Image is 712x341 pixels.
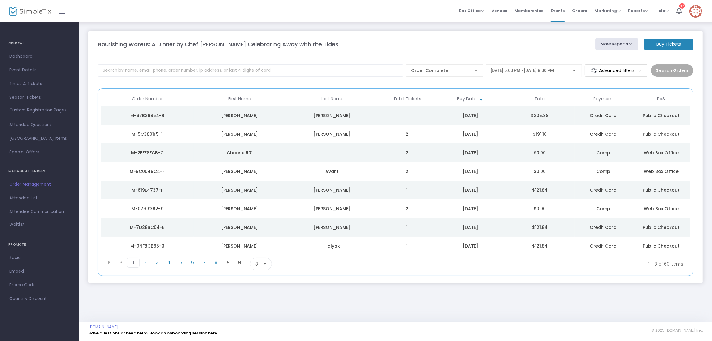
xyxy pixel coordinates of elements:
[127,258,140,268] span: Page 1
[103,150,192,156] div: M-2EFE8FCB-7
[9,221,25,228] span: Waitlist
[151,258,163,267] span: Page 3
[596,206,610,212] span: Comp
[287,243,377,249] div: Halyak
[8,165,71,178] h4: MANAGE ATTENDEES
[198,258,210,267] span: Page 7
[103,187,192,193] div: M-619E4737-F
[378,181,436,199] td: 1
[9,80,70,88] span: Times & Tickets
[590,112,617,119] span: Credit Card
[234,258,246,267] span: Go to the last page
[103,112,192,119] div: M-67B26854-B
[195,131,284,137] div: Linda
[644,206,679,212] span: Web Box Office
[321,96,344,102] span: Last Name
[378,237,436,255] td: 1
[163,258,175,267] span: Page 4
[103,206,192,212] div: M-0791F3B2-E
[9,208,70,216] span: Attendee Communication
[287,187,377,193] div: Quarles
[505,143,574,162] td: $0.00
[628,8,648,14] span: Reports
[195,168,284,175] div: Shante
[491,68,554,73] span: [DATE] 6:00 PM - [DATE] 8:00 PM
[140,258,151,267] span: Page 2
[590,243,617,249] span: Credit Card
[438,168,504,175] div: 8/14/2025
[195,150,284,156] div: Choose 901
[643,243,679,249] span: Public Checkout
[644,150,679,156] span: Web Box Office
[9,148,70,156] span: Special Offers
[195,187,284,193] div: David
[643,224,679,230] span: Public Checkout
[228,96,251,102] span: First Name
[8,37,71,50] h4: GENERAL
[98,64,403,77] input: Search by name, email, phone, order number, ip address, or last 4 digits of card
[287,112,377,119] div: Johnson
[644,39,693,50] m-button: Buy Tickets
[9,295,70,303] span: Quantity Discount
[534,96,545,102] span: Total
[505,181,574,199] td: $121.84
[411,67,469,74] span: Order Complete
[595,38,638,50] button: More Reports
[287,224,377,230] div: Elzy
[9,121,70,129] span: Attendee Questions
[187,258,198,267] span: Page 6
[643,112,679,119] span: Public Checkout
[656,8,669,14] span: Help
[591,67,597,74] img: filter
[585,64,649,77] m-button: Advanced filters
[132,96,163,102] span: Order Number
[505,237,574,255] td: $121.84
[9,180,70,189] span: Order Management
[643,187,679,193] span: Public Checkout
[9,281,70,289] span: Promo Code
[572,3,587,19] span: Orders
[378,106,436,125] td: 1
[9,66,70,74] span: Event Details
[9,194,70,202] span: Attendee List
[551,3,565,19] span: Events
[594,96,613,102] span: Payment
[333,258,683,270] kendo-pager-info: 1 - 8 of 60 items
[8,239,71,251] h4: PROMOTE
[505,106,574,125] td: $205.88
[9,254,70,262] span: Social
[378,218,436,237] td: 1
[195,112,284,119] div: Shanna
[505,218,574,237] td: $121.84
[594,8,621,14] span: Marketing
[505,162,574,181] td: $0.00
[514,3,543,19] span: Memberships
[505,125,574,143] td: $191.16
[195,243,284,249] div: Kim
[438,224,504,230] div: 8/13/2025
[9,52,70,61] span: Dashboard
[378,143,436,162] td: 2
[260,258,269,270] button: Select
[378,162,436,181] td: 2
[287,168,377,175] div: Avant
[479,97,484,102] span: Sortable
[378,92,436,106] th: Total Tickets
[101,92,690,255] div: Data table
[9,107,67,113] span: Custom Registration Pages
[590,131,617,137] span: Credit Card
[88,330,217,336] a: Have questions or need help? Book an onboarding session here
[651,328,703,333] span: © 2025 [DOMAIN_NAME] Inc.
[9,267,70,275] span: Embed
[438,150,504,156] div: 8/14/2025
[195,206,284,212] div: James
[378,125,436,143] td: 2
[459,8,484,14] span: Box Office
[679,3,685,9] div: 17
[255,261,258,267] span: 8
[103,131,192,137] div: M-5C3801F5-1
[657,96,665,102] span: PoS
[222,258,234,267] span: Go to the next page
[98,40,338,48] m-panel-title: Nourishing Waters: A Dinner by Chef [PERSON_NAME] Celebrating Away with the Tides
[103,224,192,230] div: M-7D28BC04-E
